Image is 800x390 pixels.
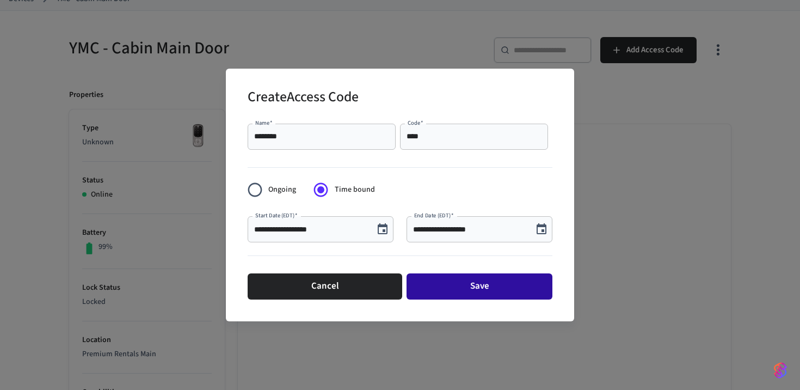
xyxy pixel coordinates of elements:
[774,362,787,379] img: SeamLogoGradient.69752ec5.svg
[407,273,552,300] button: Save
[414,211,453,220] label: End Date (EDT)
[531,218,552,240] button: Choose date, selected date is Aug 11, 2025
[372,218,393,240] button: Choose date, selected date is Aug 11, 2025
[335,184,375,196] span: Time bound
[268,184,296,196] span: Ongoing
[255,119,273,127] label: Name
[248,82,359,115] h2: Create Access Code
[248,273,402,300] button: Cancel
[255,211,297,220] label: Start Date (EDT)
[408,119,423,127] label: Code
